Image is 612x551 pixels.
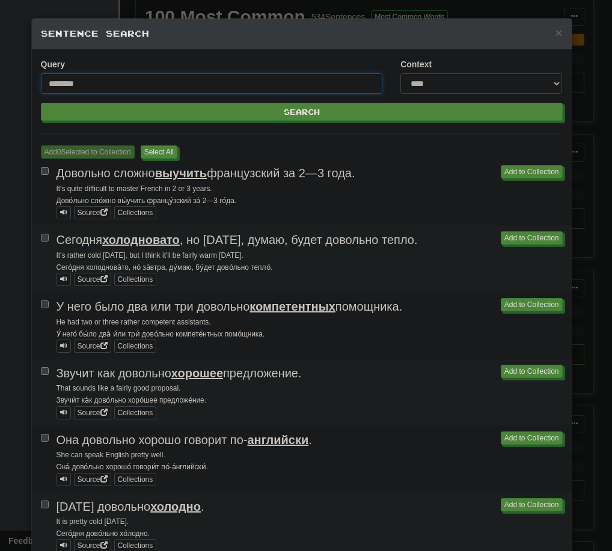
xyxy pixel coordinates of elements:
small: Дово́льно сло́жно вы́учить францу́зский за́ 2—3 го́да. [57,196,237,205]
button: Collections [114,206,157,219]
button: Collections [114,339,157,353]
small: She can speak English pretty well. [57,451,165,459]
button: Select All [141,145,177,159]
span: Сегодня , но [DATE], думаю, будет довольно тепло. [57,233,418,246]
small: Звучи́т ка́к дово́льно хоро́шее предложе́ние. [57,396,207,404]
u: хорошее [171,367,223,380]
button: Collections [114,406,157,419]
small: Сего́дня дово́льно хо́лодно. [57,529,150,538]
span: Звучит как довольно предложение. [57,367,302,380]
a: Source [74,339,111,353]
a: Source [74,273,111,286]
span: У него было два или три довольно помощника. [57,300,403,313]
button: Add to Collection [501,365,563,378]
button: Search [41,103,563,121]
u: холодновато [102,233,180,246]
button: Collections [114,273,157,286]
button: Add to Collection [501,231,563,245]
button: Add to Collection [501,498,563,511]
small: It is pretty cold [DATE]. [57,517,129,526]
small: He had two or three rather competent assistants. [57,318,211,326]
small: It's rather cold [DATE], but I think it'll be fairly warm [DATE]. [57,251,243,260]
label: Query [41,58,65,70]
span: Она довольно хорошо говорит по- . [57,433,312,446]
button: Add to Collection [501,165,563,178]
button: Close [555,26,562,39]
button: Add to Collection [501,298,563,311]
a: Source [74,473,111,486]
a: Source [74,406,111,419]
u: выучить [155,166,207,180]
u: компетентных [249,300,335,313]
label: Context [400,58,432,70]
span: Довольно сложно французский за 2—3 года. [57,166,355,180]
small: That sounds like a fairly good proposal. [57,384,181,392]
small: Сего́дня холоднова́то, но́ за́втра, ду́маю, бу́дет дово́льно тепло́. [57,263,272,272]
button: Add to Collection [501,431,563,445]
small: It's quite difficult to master French in 2 or 3 years. [57,184,212,193]
small: Она́ дово́льно хорошо́ говори́т по́-а́нглийски́. [57,463,209,471]
span: × [555,26,562,40]
u: английски [247,433,308,446]
u: холодно [150,500,201,513]
span: [DATE] довольно . [57,500,204,513]
h5: Sentence Search [41,28,563,40]
button: Add0Selected to Collection [41,145,135,159]
small: У́ него́ бы́ло два́ и́ли три́ дово́льно компете́нтных помо́щника. [57,330,265,338]
a: Source [74,206,111,219]
button: Collections [114,473,157,486]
